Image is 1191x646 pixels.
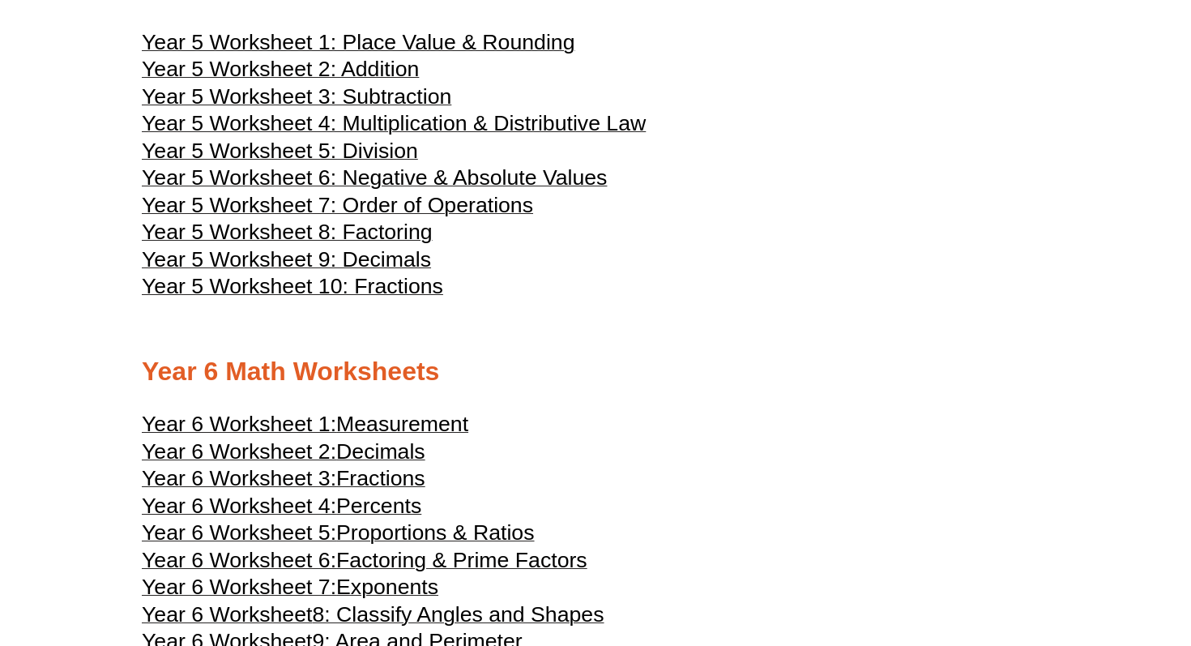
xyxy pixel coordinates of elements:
[142,419,468,435] a: Year 6 Worksheet 1:Measurement
[142,447,425,463] a: Year 6 Worksheet 2:Decimals
[336,466,425,490] span: Fractions
[336,412,468,436] span: Measurement
[142,220,433,244] span: Year 5 Worksheet 8: Factoring
[142,520,336,545] span: Year 6 Worksheet 5:
[336,548,587,572] span: Factoring & Prime Factors
[336,439,425,464] span: Decimals
[142,412,336,436] span: Year 6 Worksheet 1:
[142,575,336,599] span: Year 6 Worksheet 7:
[142,610,604,626] a: Year 6 Worksheet8: Classify Angles and Shapes
[142,111,646,135] span: Year 5 Worksheet 4: Multiplication & Distributive Law
[142,528,535,544] a: Year 6 Worksheet 5:Proportions & Ratios
[142,37,574,53] a: Year 5 Worksheet 1: Place Value & Rounding
[142,200,533,216] a: Year 5 Worksheet 7: Order of Operations
[142,227,433,243] a: Year 5 Worksheet 8: Factoring
[142,92,451,108] a: Year 5 Worksheet 3: Subtraction
[142,193,533,217] span: Year 5 Worksheet 7: Order of Operations
[142,146,418,162] a: Year 5 Worksheet 5: Division
[142,118,646,135] a: Year 5 Worksheet 4: Multiplication & Distributive Law
[142,501,421,517] a: Year 6 Worksheet 4:Percents
[142,602,312,627] span: Year 6 Worksheet
[142,281,443,297] a: Year 5 Worksheet 10: Fractions
[336,575,438,599] span: Exponents
[336,494,421,518] span: Percents
[142,548,336,572] span: Year 6 Worksheet 6:
[312,602,604,627] span: 8: Classify Angles and Shapes
[142,466,336,490] span: Year 6 Worksheet 3:
[142,57,419,81] span: Year 5 Worksheet 2: Addition
[336,520,534,545] span: Proportions & Ratios
[142,139,418,163] span: Year 5 Worksheet 5: Division
[142,84,451,109] span: Year 5 Worksheet 3: Subtraction
[142,255,431,271] a: Year 5 Worksheet 9: Decimals
[142,173,607,189] a: Year 5 Worksheet 6: Negative & Absolute Values
[142,30,574,54] span: Year 5 Worksheet 1: Place Value & Rounding
[142,582,438,598] a: Year 6 Worksheet 7:Exponents
[142,494,336,518] span: Year 6 Worksheet 4:
[142,165,607,190] span: Year 5 Worksheet 6: Negative & Absolute Values
[142,274,443,298] span: Year 5 Worksheet 10: Fractions
[142,247,431,272] span: Year 5 Worksheet 9: Decimals
[142,64,419,80] a: Year 5 Worksheet 2: Addition
[142,355,1049,389] h2: Year 6 Math Worksheets
[913,463,1191,646] iframe: Chat Widget
[142,439,336,464] span: Year 6 Worksheet 2:
[142,473,425,490] a: Year 6 Worksheet 3:Fractions
[142,555,587,571] a: Year 6 Worksheet 6:Factoring & Prime Factors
